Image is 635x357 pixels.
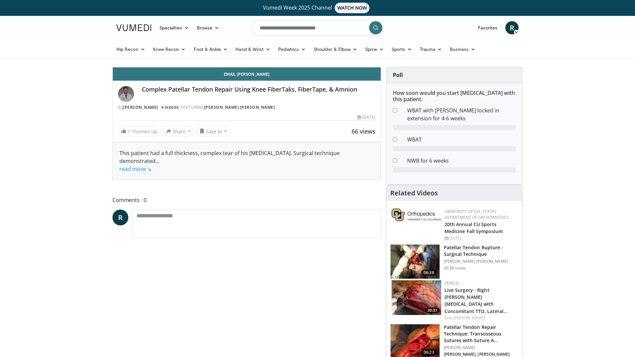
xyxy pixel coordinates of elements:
[444,287,508,314] a: Live Surgery - Right [PERSON_NAME][MEDICAL_DATA] with Concomitant TTO, Lateral…
[128,128,130,135] span: 1
[444,315,517,321] div: Feat.
[416,43,446,56] a: Trauma
[444,324,518,344] h3: Patellar Tendon Repair Technique: Transosseous Sutures with Suture A…
[402,157,521,165] dd: NWB for 6 weeks
[113,67,381,67] video-js: Video Player
[112,196,381,204] span: Comments 0
[251,20,384,36] input: Search topics, interventions
[204,104,239,110] a: [PERSON_NAME]
[425,307,440,313] span: 30:31
[232,43,274,56] a: Hand & Wrist
[446,43,480,56] a: Business
[357,114,375,120] div: [DATE]
[112,210,128,225] a: R
[444,244,518,258] h3: Patellar Tendon Rupture - Surgical Technique
[123,104,158,110] a: [PERSON_NAME]
[402,136,521,143] dd: WBAT
[117,3,518,13] a: Vumedi Week 2025 ChannelWATCH NOW
[390,189,438,197] h4: Related Videos
[402,106,521,122] dd: WBAT with [PERSON_NAME] locked in extension for 4-6 weeks
[444,259,518,264] p: [PERSON_NAME] [PERSON_NAME]
[196,126,230,137] button: Save to
[149,43,190,56] a: Knee Recon
[118,126,160,137] a: 1 Thumbs Up
[163,126,194,137] button: Share
[119,149,374,173] div: This patient had a full thickness, complex tear of his [MEDICAL_DATA]. Surgical technique demonst...
[388,43,416,56] a: Sports
[474,21,501,34] a: Favorites
[361,43,387,56] a: Spine
[240,104,275,110] a: [PERSON_NAME]
[444,235,517,241] div: [DATE]
[116,24,151,31] img: VuMedi Logo
[392,280,441,315] img: f2822210-6046-4d88-9b48-ff7c77ada2d7.150x105_q85_crop-smart_upscale.jpg
[310,43,361,56] a: Shoulder & Elbow
[112,43,149,56] a: Hip Recon
[444,265,466,271] p: 20.5K views
[393,90,516,102] h6: How soon would you start [MEDICAL_DATA] with this patient.
[113,67,381,81] a: Email [PERSON_NAME]
[444,352,518,357] p: [PERSON_NAME], [PERSON_NAME]
[421,349,437,356] span: 06:23
[119,165,151,173] a: read more ↘
[453,315,485,321] a: [PERSON_NAME]
[393,71,403,79] strong: Poll
[505,21,519,34] a: R
[155,21,193,34] a: Specialties
[444,209,509,220] a: University of [US_STATE] Department of Orthopaedics
[274,43,310,56] a: Pediatrics
[392,209,441,221] img: 355603a8-37da-49b6-856f-e00d7e9307d3.png.150x105_q85_autocrop_double_scale_upscale_version-0.2.png
[142,86,375,93] h4: Complex Patellar Tendon Repair Using Knee FiberTaks, FiberTape, & Amnion
[444,280,460,286] a: Vericel
[193,21,223,34] a: Browse
[421,269,437,276] span: 06:38
[444,345,518,350] p: [PERSON_NAME]
[190,43,232,56] a: Foot & Ankle
[444,221,503,234] a: 20th Annual CU Sports Medicine Fall Symposium
[118,104,375,110] div: By FEATURING ,
[335,3,370,13] span: WATCH NOW
[392,280,441,315] a: 30:31
[390,244,518,279] a: 06:38 Patellar Tendon Rupture - Surgical Technique [PERSON_NAME] [PERSON_NAME] 20.5K views
[159,104,181,110] a: 4 Videos
[391,245,440,279] img: Vx8lr-LI9TPdNKgn4xMDoxOjBzMTt2bJ.150x105_q85_crop-smart_upscale.jpg
[352,127,375,135] span: 66 views
[118,86,134,102] img: Avatar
